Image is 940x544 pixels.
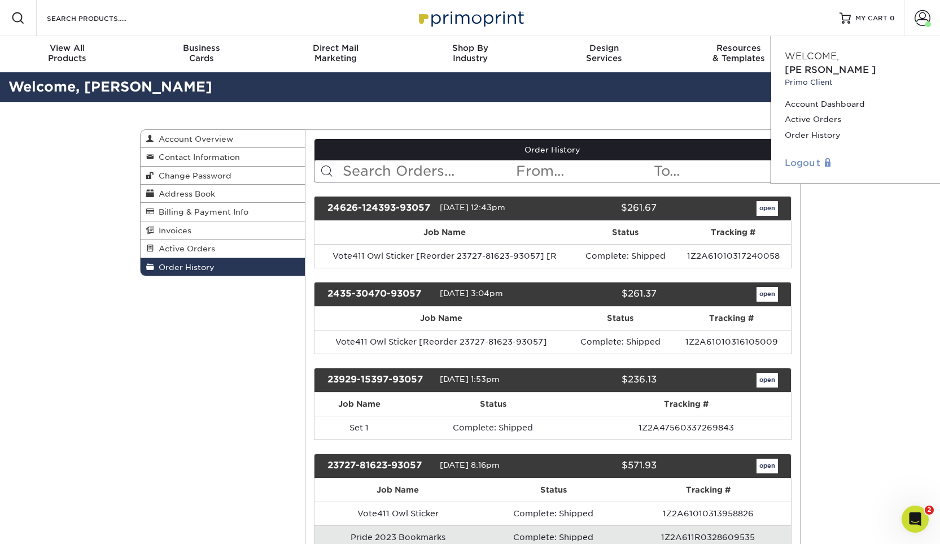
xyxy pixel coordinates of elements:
[902,506,929,533] iframe: Intercom live chat
[342,160,515,182] input: Search Orders...
[672,330,790,354] td: 1Z2A61010316105009
[314,330,569,354] td: Vote411 Owl Sticker [Reorder 23727-81623-93057]
[890,14,895,22] span: 0
[672,307,790,330] th: Tracking #
[785,156,926,170] a: Logout
[154,134,233,143] span: Account Overview
[757,373,778,388] a: open
[544,201,665,216] div: $261.67
[785,77,926,88] small: Primo Client
[314,416,404,439] td: Set 1
[319,201,440,216] div: 24626-124393-93057
[582,393,790,416] th: Tracking #
[154,244,215,253] span: Active Orders
[757,201,778,216] a: open
[141,221,305,240] a: Invoices
[154,153,240,162] span: Contact Information
[269,36,403,72] a: Direct MailMarketing
[314,502,482,525] td: Vote411 Owl Sticker
[404,416,582,439] td: Complete: Shipped
[569,330,672,354] td: Complete: Shipped
[515,160,653,182] input: From...
[314,307,569,330] th: Job Name
[785,112,926,127] a: Active Orders
[141,167,305,185] a: Change Password
[544,459,665,473] div: $571.93
[414,6,527,30] img: Primoprint
[582,416,790,439] td: 1Z2A47560337269843
[626,502,791,525] td: 1Z2A61010313958826
[482,502,626,525] td: Complete: Shipped
[403,43,537,63] div: Industry
[676,221,790,244] th: Tracking #
[314,393,404,416] th: Job Name
[141,240,305,258] a: Active Orders
[671,43,806,53] span: Resources
[544,373,665,388] div: $236.13
[403,43,537,53] span: Shop By
[785,97,926,112] a: Account Dashboard
[154,189,215,198] span: Address Book
[653,160,790,182] input: To...
[154,171,231,180] span: Change Password
[537,43,671,53] span: Design
[269,43,403,53] span: Direct Mail
[482,478,626,502] th: Status
[440,375,500,384] span: [DATE] 1:53pm
[46,11,156,25] input: SEARCH PRODUCTS.....
[314,244,575,268] td: Vote411 Owl Sticker [Reorder 23727-81623-93057] [R
[757,287,778,302] a: open
[403,36,537,72] a: Shop ByIndustry
[154,207,248,216] span: Billing & Payment Info
[141,148,305,166] a: Contact Information
[785,51,839,62] span: Welcome,
[141,185,305,203] a: Address Book
[757,459,778,473] a: open
[319,373,440,388] div: 23929-15397-93057
[319,459,440,473] div: 23727-81623-93057
[141,258,305,276] a: Order History
[440,203,505,212] span: [DATE] 12:43pm
[537,43,671,63] div: Services
[671,36,806,72] a: Resources& Templates
[440,289,503,298] span: [DATE] 3:04pm
[314,478,482,502] th: Job Name
[537,36,671,72] a: DesignServices
[154,226,191,235] span: Invoices
[575,244,676,268] td: Complete: Shipped
[134,43,269,63] div: Cards
[319,287,440,302] div: 2435-30470-93057
[440,460,500,469] span: [DATE] 8:16pm
[154,263,215,272] span: Order History
[855,14,887,23] span: MY CART
[925,506,934,515] span: 2
[626,478,791,502] th: Tracking #
[569,307,672,330] th: Status
[575,221,676,244] th: Status
[314,139,791,160] a: Order History
[671,43,806,63] div: & Templates
[676,244,790,268] td: 1Z2A61010317240058
[141,203,305,221] a: Billing & Payment Info
[269,43,403,63] div: Marketing
[134,43,269,53] span: Business
[785,128,926,143] a: Order History
[134,36,269,72] a: BusinessCards
[785,64,876,75] span: [PERSON_NAME]
[544,287,665,302] div: $261.37
[314,221,575,244] th: Job Name
[141,130,305,148] a: Account Overview
[404,393,582,416] th: Status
